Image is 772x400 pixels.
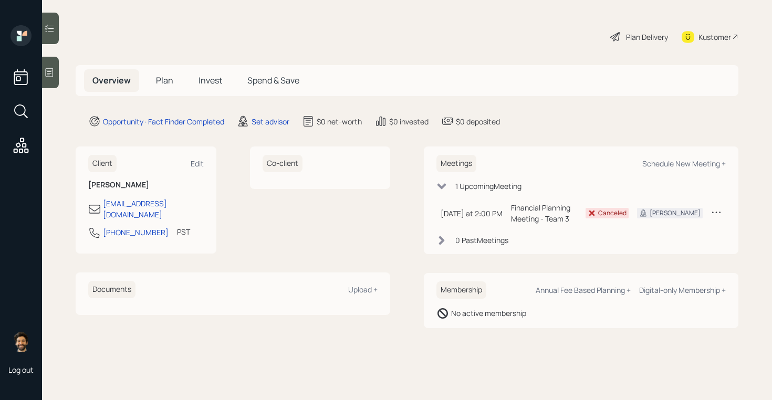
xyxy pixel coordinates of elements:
[436,155,476,172] h6: Meetings
[11,331,32,352] img: eric-schwartz-headshot.png
[441,208,503,219] div: [DATE] at 2:00 PM
[389,116,429,127] div: $0 invested
[263,155,302,172] h6: Co-client
[451,308,526,319] div: No active membership
[103,116,224,127] div: Opportunity · Fact Finder Completed
[511,202,577,224] div: Financial Planning Meeting - Team 3
[177,226,190,237] div: PST
[650,208,701,218] div: [PERSON_NAME]
[317,116,362,127] div: $0 net-worth
[639,285,726,295] div: Digital-only Membership +
[199,75,222,86] span: Invest
[103,198,204,220] div: [EMAIL_ADDRESS][DOMAIN_NAME]
[455,181,521,192] div: 1 Upcoming Meeting
[191,159,204,169] div: Edit
[88,181,204,190] h6: [PERSON_NAME]
[626,31,668,43] div: Plan Delivery
[698,31,731,43] div: Kustomer
[88,155,117,172] h6: Client
[88,281,135,298] h6: Documents
[247,75,299,86] span: Spend & Save
[103,227,169,238] div: [PHONE_NUMBER]
[642,159,726,169] div: Schedule New Meeting +
[8,365,34,375] div: Log out
[92,75,131,86] span: Overview
[456,116,500,127] div: $0 deposited
[536,285,631,295] div: Annual Fee Based Planning +
[156,75,173,86] span: Plan
[348,285,378,294] div: Upload +
[252,116,289,127] div: Set advisor
[598,208,627,218] div: Canceled
[455,235,508,246] div: 0 Past Meeting s
[436,281,486,299] h6: Membership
